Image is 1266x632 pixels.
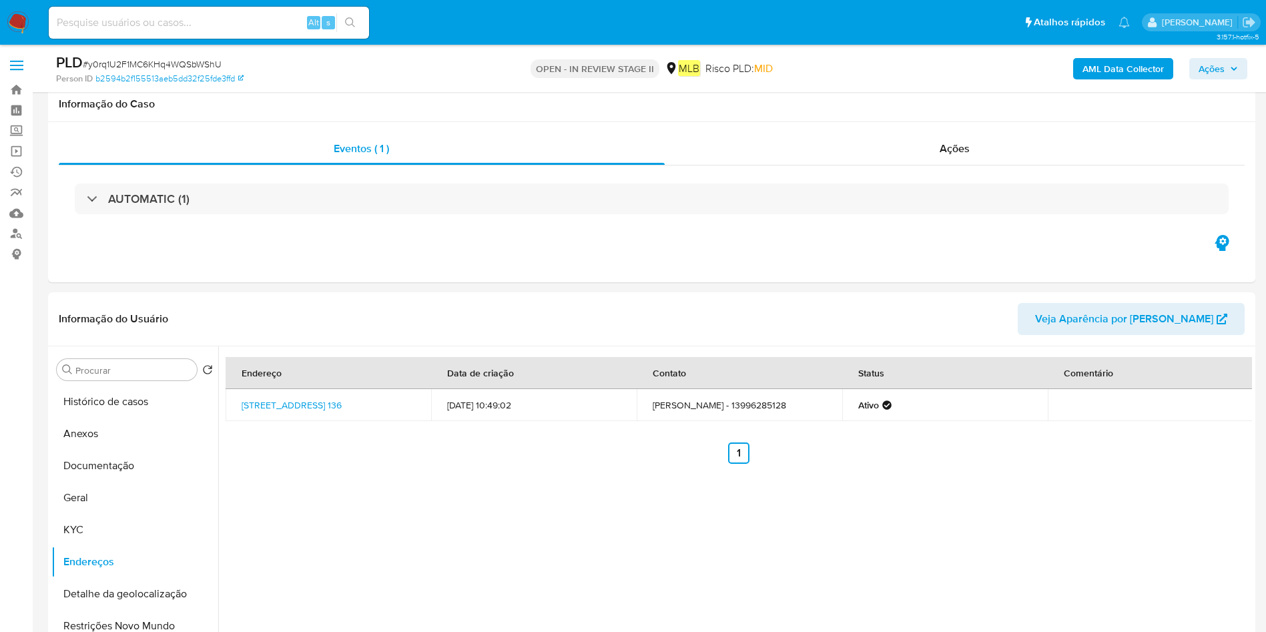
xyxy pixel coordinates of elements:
span: Eventos ( 1 ) [334,141,389,156]
h1: Informação do Usuário [59,312,168,326]
strong: Ativo [858,399,879,411]
button: search-icon [336,13,364,32]
a: Ir a la página 1 [728,442,749,464]
p: OPEN - IN REVIEW STAGE II [531,59,659,78]
p: juliane.miranda@mercadolivre.com [1162,16,1237,29]
span: s [326,16,330,29]
a: b2594b2f155513aeb5dd32f25fde3ffd [95,73,244,85]
th: Status [842,357,1048,389]
span: Atalhos rápidos [1034,15,1105,29]
span: # y0rq1U2F1MC6KHq4WQSbWShU [83,57,222,71]
button: Procurar [62,364,73,375]
button: Documentação [51,450,218,482]
td: [PERSON_NAME] - 13996285128 [637,389,842,421]
input: Procurar [75,364,192,376]
button: Veja Aparência por [PERSON_NAME] [1018,303,1245,335]
td: [DATE] 10:49:02 [431,389,637,421]
button: KYC [51,514,218,546]
b: PLD [56,51,83,73]
button: AML Data Collector [1073,58,1173,79]
th: Data de criação [431,357,637,389]
button: Endereços [51,546,218,578]
th: Contato [637,357,842,389]
th: Comentário [1048,357,1253,389]
input: Pesquise usuários ou casos... [49,14,369,31]
b: AML Data Collector [1082,58,1164,79]
em: MLB [678,60,700,76]
button: Detalhe da geolocalização [51,578,218,610]
h1: Informação do Caso [59,97,1245,111]
span: Ações [1199,58,1225,79]
span: Ações [940,141,970,156]
span: Risco PLD: [705,61,773,76]
a: Sair [1242,15,1256,29]
button: Geral [51,482,218,514]
nav: Paginación [226,442,1252,464]
b: Person ID [56,73,93,85]
button: Ações [1189,58,1247,79]
a: [STREET_ADDRESS] 136 [242,398,342,412]
button: Anexos [51,418,218,450]
th: Endereço [226,357,431,389]
button: Retornar ao pedido padrão [202,364,213,379]
span: Alt [308,16,319,29]
div: AUTOMATIC (1) [75,184,1229,214]
a: Notificações [1119,17,1130,28]
span: Veja Aparência por [PERSON_NAME] [1035,303,1213,335]
span: MID [754,61,773,76]
button: Histórico de casos [51,386,218,418]
h3: AUTOMATIC (1) [108,192,190,206]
